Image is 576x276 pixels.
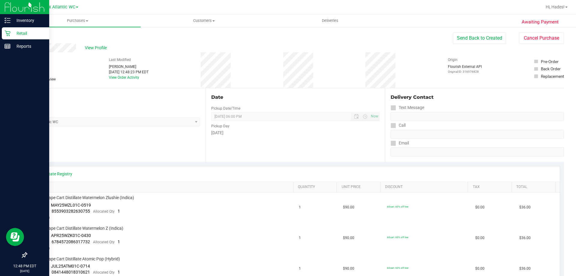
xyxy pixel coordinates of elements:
span: Allocated Qty [93,240,115,244]
inline-svg: Retail [4,30,10,36]
span: JUL25ATM01C-0714 [51,264,90,268]
div: [PERSON_NAME] [109,64,148,69]
a: Total [516,185,553,190]
span: 60cart: 60% off line [387,266,408,269]
a: View Order Activity [109,75,139,80]
span: 0841448018310621 [52,270,90,274]
div: Location [26,94,200,101]
span: FT 1g Vape Cart Distillate Watermelon Z (Indica) [34,226,123,231]
div: Date [211,94,379,101]
p: Inventory [10,17,46,24]
span: $36.00 [519,235,531,241]
span: 1 [299,266,301,271]
p: Retail [10,30,46,37]
span: 60cart: 60% off line [387,205,408,208]
inline-svg: Inventory [4,17,10,23]
span: $0.00 [475,205,484,210]
span: $0.00 [475,235,484,241]
p: Reports [10,43,46,50]
a: Deliveries [267,14,393,27]
span: $90.00 [343,235,354,241]
a: Tax [473,185,509,190]
span: FT 1g Vape Cart Distillate Watermelon Zlushie (Indica) [34,195,134,201]
span: Purchases [14,18,141,23]
button: Send Back to Created [453,32,506,44]
a: Purchases [14,14,141,27]
span: 1 [299,205,301,210]
button: Cancel Purchase [519,32,564,44]
div: Replacement [541,73,564,79]
inline-svg: Reports [4,43,10,49]
span: Customers [141,18,267,23]
label: Last Modified [109,57,131,62]
span: Allocated Qty [93,209,115,214]
label: Origin [448,57,457,62]
span: $36.00 [519,266,531,271]
span: MAY25WZL01C-0519 [51,203,91,208]
span: 8553903282630755 [52,209,90,214]
iframe: Resource center [6,228,24,246]
span: 1 [118,209,120,214]
span: Deliveries [314,18,346,23]
label: Call [391,121,406,130]
a: View State Registry [36,171,72,177]
label: Pickup Day [211,123,229,129]
a: Discount [385,185,466,190]
label: Email [391,139,409,147]
p: [DATE] [3,269,46,273]
span: $36.00 [519,205,531,210]
div: Flourish External API [448,64,482,74]
span: 1 [299,235,301,241]
span: 60cart: 60% off line [387,236,408,239]
div: [DATE] [211,130,379,136]
span: $90.00 [343,266,354,271]
div: Back Order [541,66,561,72]
span: $0.00 [475,266,484,271]
a: Quantity [298,185,334,190]
span: FT 1g Vape Cart Distillate Atomic Pop (Hybrid) [34,256,120,262]
div: Pre-Order [541,59,559,65]
span: Jax Atlantic WC [44,5,75,10]
span: Allocated Qty [93,270,115,274]
label: Pickup Date/Time [211,106,240,111]
span: 1 [118,270,120,274]
input: Format: (999) 999-9999 [391,130,564,139]
span: 6784572086317732 [52,239,90,244]
a: Customers [141,14,267,27]
div: [DATE] 12:48:23 PM EDT [109,69,148,75]
input: Format: (999) 999-9999 [391,112,564,121]
a: Unit Price [342,185,378,190]
span: Hi, Hades! [546,5,565,9]
p: Original ID: 316976828 [448,69,482,74]
p: 12:48 PM EDT [3,263,46,269]
a: SKU [35,185,291,190]
label: Text Message [391,103,424,112]
span: Awaiting Payment [522,19,559,26]
span: $90.00 [343,205,354,210]
span: 1 [118,239,120,244]
div: Delivery Contact [391,94,564,101]
span: APR25WZK01C-0430 [51,233,91,238]
span: View Profile [85,45,109,51]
